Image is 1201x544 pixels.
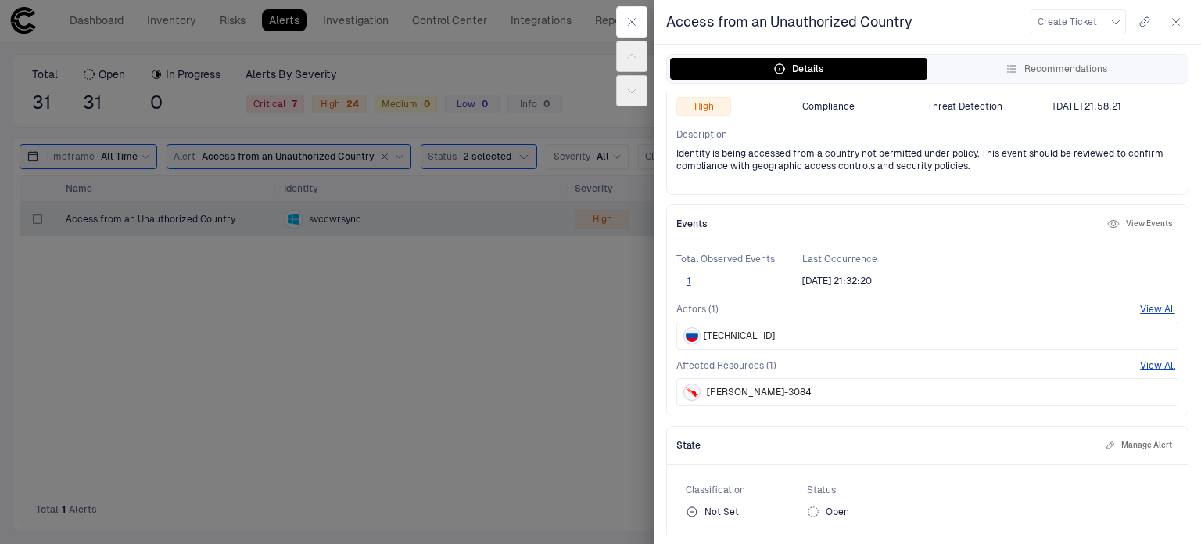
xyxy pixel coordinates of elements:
button: 1 [676,275,701,287]
span: Status [807,484,928,496]
div: Crowdstrike [686,386,698,398]
span: Events [676,218,708,230]
div: Not Set [686,506,739,518]
span: [PERSON_NAME]-3084 [707,386,812,398]
span: Classification [686,484,807,496]
span: [DATE] 21:32:20 [802,275,872,287]
span: Open [826,506,849,518]
button: View All [1140,359,1175,372]
span: Create Ticket [1038,16,1097,28]
span: Threat Detection [927,100,1002,113]
div: Recommendations [1006,63,1107,75]
div: 8/12/2025 18:32:20 (GMT+00:00 UTC) [802,275,872,287]
span: State [676,439,701,452]
span: Description [676,128,1178,141]
span: Identity is being accessed from a country not permitted under policy. This event should be review... [676,147,1178,172]
div: Details [773,63,824,75]
span: Last Occurrence [802,253,928,265]
span: Compliance [802,100,855,113]
button: View Events [1104,214,1175,233]
div: Russia [686,330,698,342]
button: Manage Alert [1102,436,1175,455]
button: View All [1140,303,1175,315]
span: High [694,100,714,113]
span: Actors (1) [676,303,719,315]
div: 8/13/2025 18:58:21 (GMT+00:00 UTC) [1053,100,1121,113]
span: [DATE] 21:58:21 [1053,100,1121,113]
img: RU [686,330,698,342]
button: Create Ticket [1031,9,1126,34]
span: [TECHNICAL_ID] [704,330,775,342]
span: Affected Resources (1) [676,359,776,372]
span: Total Observed Events [676,253,802,265]
span: Access from an Unauthorized Country [666,13,912,31]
